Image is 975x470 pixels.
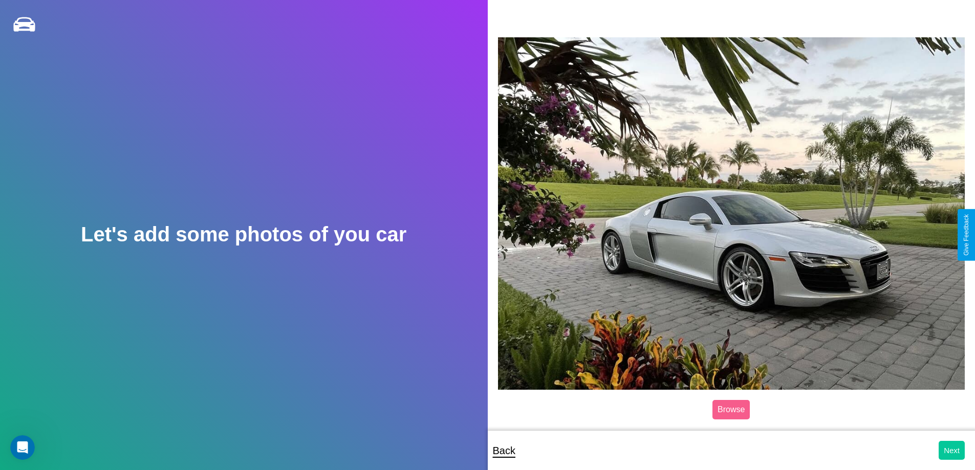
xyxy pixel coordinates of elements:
[498,37,965,389] img: posted
[81,223,406,246] h2: Let's add some photos of you car
[10,435,35,460] iframe: Intercom live chat
[963,214,970,256] div: Give Feedback
[712,400,750,419] label: Browse
[939,441,965,460] button: Next
[493,441,515,460] p: Back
